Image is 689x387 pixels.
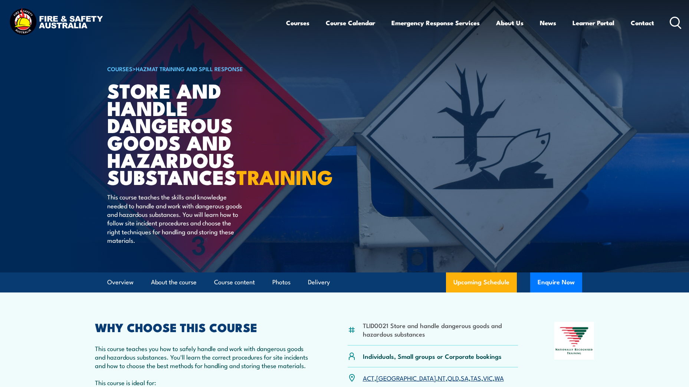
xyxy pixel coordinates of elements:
h2: WHY CHOOSE THIS COURSE [95,322,312,332]
h6: > [107,64,291,73]
a: Photos [272,272,291,292]
a: HAZMAT Training and Spill Response [136,64,243,73]
a: COURSES [107,64,132,73]
a: News [540,13,556,33]
a: WA [495,373,504,382]
a: ACT [363,373,374,382]
a: Courses [286,13,309,33]
a: SA [461,373,469,382]
a: NT [438,373,446,382]
img: Nationally Recognised Training logo. [554,322,594,360]
a: About the course [151,272,197,292]
button: Enquire Now [530,272,582,292]
a: VIC [483,373,493,382]
li: TLID0021 Store and handle dangerous goods and hazardous substances [363,321,518,338]
a: About Us [496,13,524,33]
a: Delivery [308,272,330,292]
h1: Store And Handle Dangerous Goods and Hazardous Substances [107,82,291,185]
a: Overview [107,272,134,292]
a: [GEOGRAPHIC_DATA] [376,373,436,382]
a: Upcoming Schedule [446,272,517,292]
a: Course content [214,272,255,292]
a: Course Calendar [326,13,375,33]
a: Emergency Response Services [391,13,480,33]
p: This course is ideal for: [95,378,312,387]
a: Learner Portal [572,13,614,33]
strong: TRAINING [236,161,333,192]
p: This course teaches the skills and knowledge needed to handle and work with dangerous goods and h... [107,192,243,244]
a: QLD [447,373,459,382]
a: Contact [631,13,654,33]
p: , , , , , , , [363,374,504,382]
p: This course teaches you how to safely handle and work with dangerous goods and hazardous substanc... [95,344,312,370]
p: Individuals, Small groups or Corporate bookings [363,352,502,360]
a: TAS [470,373,481,382]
